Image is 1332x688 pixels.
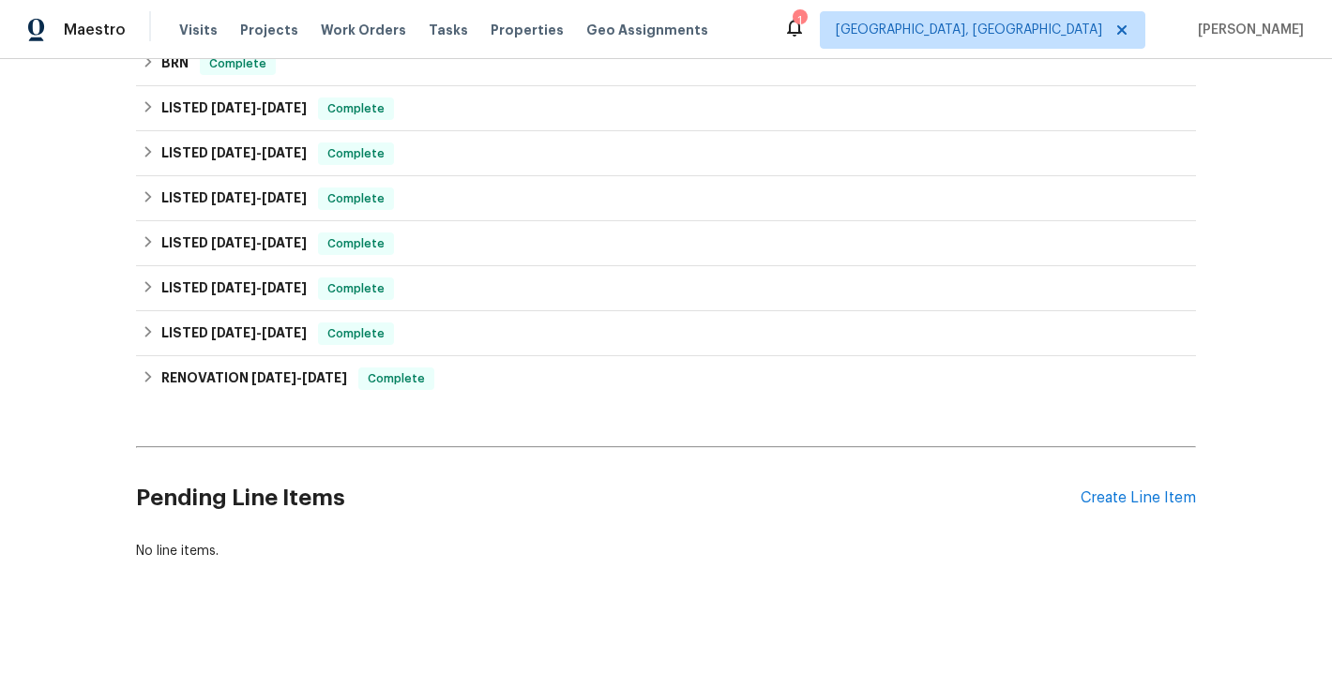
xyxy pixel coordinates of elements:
span: Complete [360,369,432,388]
span: Complete [320,99,392,118]
span: Complete [320,279,392,298]
h6: BRN [161,52,189,75]
span: [DATE] [211,101,256,114]
span: [DATE] [211,326,256,339]
span: - [211,326,307,339]
span: - [211,236,307,249]
span: - [211,146,307,159]
span: - [211,101,307,114]
span: [GEOGRAPHIC_DATA], [GEOGRAPHIC_DATA] [836,21,1102,39]
span: [DATE] [211,281,256,294]
span: [DATE] [302,371,347,384]
h6: LISTED [161,232,307,255]
span: [DATE] [262,281,307,294]
h6: RENOVATION [161,367,347,390]
div: No line items. [136,542,1196,561]
h6: LISTED [161,142,307,165]
span: [DATE] [211,191,256,204]
div: LISTED [DATE]-[DATE]Complete [136,311,1196,356]
span: [DATE] [262,236,307,249]
h6: LISTED [161,97,307,120]
span: Complete [320,324,392,343]
span: Projects [240,21,298,39]
span: [DATE] [211,236,256,249]
h6: LISTED [161,322,307,345]
span: Complete [320,234,392,253]
span: Work Orders [321,21,406,39]
span: [PERSON_NAME] [1190,21,1304,39]
span: - [251,371,347,384]
span: Tasks [429,23,468,37]
span: - [211,281,307,294]
span: Visits [179,21,218,39]
h6: LISTED [161,187,307,210]
span: Properties [491,21,564,39]
span: Complete [320,189,392,208]
div: LISTED [DATE]-[DATE]Complete [136,176,1196,221]
div: LISTED [DATE]-[DATE]Complete [136,86,1196,131]
span: Geo Assignments [586,21,708,39]
div: Create Line Item [1081,489,1196,507]
span: [DATE] [251,371,296,384]
div: RENOVATION [DATE]-[DATE]Complete [136,356,1196,401]
div: 1 [793,11,806,30]
div: LISTED [DATE]-[DATE]Complete [136,266,1196,311]
span: Complete [202,54,274,73]
span: - [211,191,307,204]
span: Complete [320,144,392,163]
h2: Pending Line Items [136,455,1081,542]
span: [DATE] [262,101,307,114]
span: [DATE] [262,326,307,339]
h6: LISTED [161,277,307,300]
div: LISTED [DATE]-[DATE]Complete [136,131,1196,176]
div: BRN Complete [136,41,1196,86]
div: LISTED [DATE]-[DATE]Complete [136,221,1196,266]
span: Maestro [64,21,126,39]
span: [DATE] [262,191,307,204]
span: [DATE] [211,146,256,159]
span: [DATE] [262,146,307,159]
